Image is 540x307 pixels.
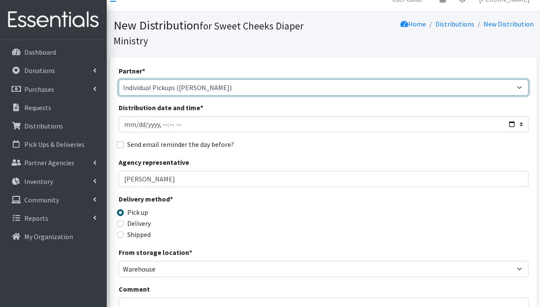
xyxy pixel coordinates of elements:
a: Purchases [3,81,103,98]
a: Community [3,191,103,208]
p: Partner Agencies [24,158,74,167]
legend: Delivery method [119,194,221,207]
a: Dashboard [3,44,103,61]
p: Inventory [24,177,53,186]
p: Requests [24,103,51,112]
a: Partner Agencies [3,154,103,171]
small: for Sweet Cheeks Diaper Ministry [114,20,304,47]
a: My Organization [3,228,103,245]
abbr: required [200,103,203,112]
label: From storage location [119,247,192,257]
p: Purchases [24,85,54,94]
a: Donations [3,62,103,79]
label: Pick up [127,207,148,217]
p: Dashboard [24,48,56,56]
a: Reports [3,210,103,227]
abbr: required [142,67,145,75]
a: Home [400,20,426,28]
label: Distribution date and time [119,102,203,113]
a: Pick Ups & Deliveries [3,136,103,153]
label: Agency representative [119,157,189,167]
abbr: required [170,195,173,203]
p: Donations [24,66,55,75]
label: Comment [119,284,150,294]
p: Distributions [24,122,63,130]
a: Inventory [3,173,103,190]
p: Pick Ups & Deliveries [24,140,85,149]
p: My Organization [24,232,73,241]
a: Distributions [435,20,474,28]
p: Community [24,196,59,204]
label: Partner [119,66,145,76]
abbr: required [189,248,192,257]
p: Reports [24,214,48,222]
a: Requests [3,99,103,116]
a: Distributions [3,117,103,134]
img: HumanEssentials [3,6,103,34]
label: Send email reminder the day before? [127,139,234,149]
a: New Distribution [484,20,534,28]
label: Delivery [127,218,151,228]
label: Shipped [127,229,151,240]
h1: New Distribution [114,18,321,47]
